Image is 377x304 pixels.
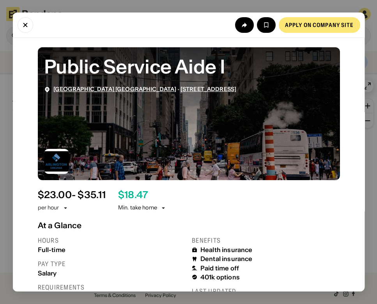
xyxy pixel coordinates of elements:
div: Apply on company site [285,22,354,28]
div: 401k options [200,274,240,281]
div: Hours [37,236,186,245]
div: Paid time off [200,265,239,272]
img: Arlington County VA logo [44,149,69,174]
div: Public Service Aide I [44,54,333,80]
a: [STREET_ADDRESS] [180,86,236,93]
a: Apply on company site [278,17,360,33]
div: Benefits [192,236,340,245]
button: Close [17,17,33,33]
div: Full-time [37,246,186,254]
div: per hour [37,204,59,212]
div: Health insurance [200,246,253,254]
div: Min. take home [118,204,166,212]
div: $ 23.00 - $35.11 [37,190,105,201]
div: Salary [37,270,186,277]
div: Requirements [37,283,186,291]
div: Dental insurance [200,255,253,263]
div: At a Glance [37,221,340,230]
div: · [53,86,236,93]
div: Last updated [192,287,340,295]
a: [GEOGRAPHIC_DATA] [GEOGRAPHIC_DATA] [53,86,176,93]
div: $ 18.47 [118,190,148,201]
div: Pay type [37,260,186,268]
